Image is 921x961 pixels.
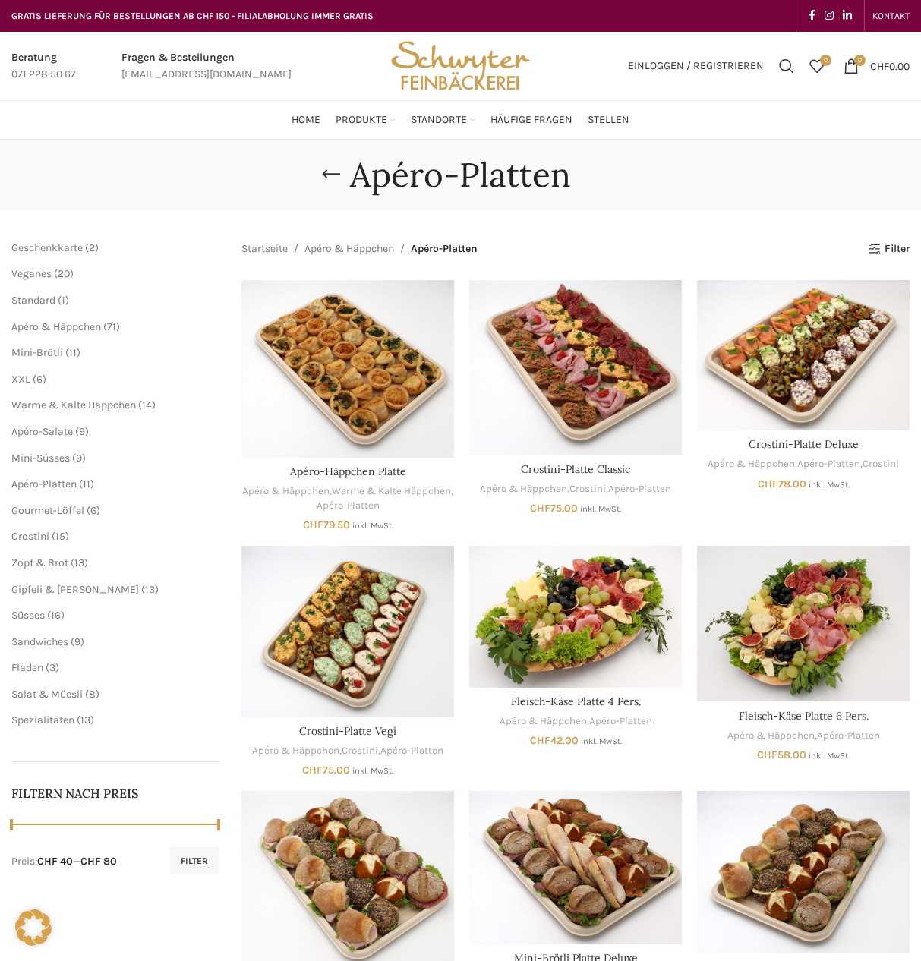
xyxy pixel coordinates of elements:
[802,51,832,81] div: Meine Wunschliste
[79,425,85,438] span: 9
[332,484,451,499] a: Warme & Kalte Häppchen
[302,764,350,777] bdi: 75.00
[74,556,84,569] span: 13
[757,748,777,761] span: CHF
[76,452,82,465] span: 9
[69,346,77,359] span: 11
[411,241,478,257] span: Apéro-Platten
[80,855,117,868] span: CHF 80
[241,241,288,257] a: Startseite
[469,280,682,455] a: Crostini-Platte Classic
[51,609,61,622] span: 16
[303,518,323,531] span: CHF
[11,661,43,674] a: Fladen
[11,530,49,543] a: Crostini
[530,502,550,515] span: CHF
[11,714,74,726] a: Spezialitäten
[11,11,374,21] span: GRATIS LIEFERUNG FÜR BESTELLUNGEN AB CHF 150 - FILIALABHOLUNG IMMER GRATIS
[62,294,65,307] span: 1
[11,785,219,802] h5: Filtern nach Preis
[121,49,292,83] a: Infobox link
[580,504,621,514] small: inkl. MwSt.
[11,425,73,438] a: Apéro-Salate
[11,373,30,386] span: XXL
[480,482,567,496] a: Apéro & Häppchen
[802,51,832,81] a: 0
[797,457,860,471] a: Apéro-Platten
[352,766,393,776] small: inkl. MwSt.
[11,399,136,411] a: Warme & Kalte Häppchen
[11,504,84,517] a: Gourmet-Löffel
[290,465,406,478] a: Apéro-Häppchen Platte
[758,477,778,490] span: CHF
[292,113,320,128] span: Home
[820,55,831,66] span: 0
[342,744,378,758] a: Crostini
[11,346,63,359] a: Mini-Brötli
[386,32,535,100] img: Bäckerei Schwyter
[89,241,95,254] span: 2
[80,714,90,726] span: 13
[588,113,629,128] span: Stellen
[11,49,76,83] a: Infobox link
[865,1,917,31] div: Secondary navigation
[809,751,850,761] small: inkl. MwSt.
[11,477,77,490] a: Apéro-Platten
[336,113,387,128] span: Produkte
[530,734,550,747] span: CHF
[241,744,454,758] div: , ,
[74,635,80,648] span: 9
[809,480,850,490] small: inkl. MwSt.
[241,241,478,257] nav: Breadcrumb
[11,452,70,465] a: Mini-Süsses
[170,847,219,874] button: Filter
[11,241,83,254] a: Geschenkkarte
[854,55,866,66] span: 0
[817,729,880,743] a: Apéro-Platten
[386,58,535,71] a: Site logo
[804,5,820,27] a: Facebook social link
[870,59,889,72] span: CHF
[608,482,671,496] a: Apéro-Platten
[11,688,83,701] a: Salat & Müesli
[350,155,571,195] h1: Apéro-Platten
[588,105,629,135] a: Stellen
[11,635,68,648] a: Sandwiches
[530,502,578,515] bdi: 75.00
[36,373,43,386] span: 6
[11,294,55,307] a: Standard
[490,105,572,135] a: Häufige Fragen
[292,105,320,135] a: Home
[868,243,910,256] a: Filter
[511,695,641,708] a: Fleisch-Käse Platte 4 Pers.
[697,791,910,953] a: Mini-Brötli Platte Vegi
[145,583,155,596] span: 13
[569,482,606,496] a: Crostini
[317,499,380,513] a: Apéro-Platten
[352,521,393,531] small: inkl. MwSt.
[380,744,443,758] a: Apéro-Platten
[312,159,350,190] a: Go back
[11,854,117,869] div: Preis: —
[749,437,859,451] a: Crostini-Platte Deluxe
[11,556,68,569] span: Zopf & Brot
[90,504,96,517] span: 6
[500,714,587,729] a: Apéro & Häppchen
[37,855,73,868] span: CHF 40
[872,1,910,31] a: KONTAKT
[620,51,771,81] a: Einloggen / Registrieren
[469,714,682,729] div: ,
[863,457,899,471] a: Crostini
[521,462,630,476] a: Crostini-Platte Classic
[469,546,682,688] a: Fleisch-Käse Platte 4 Pers.
[628,61,764,71] span: Einloggen / Registrieren
[55,530,65,543] span: 15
